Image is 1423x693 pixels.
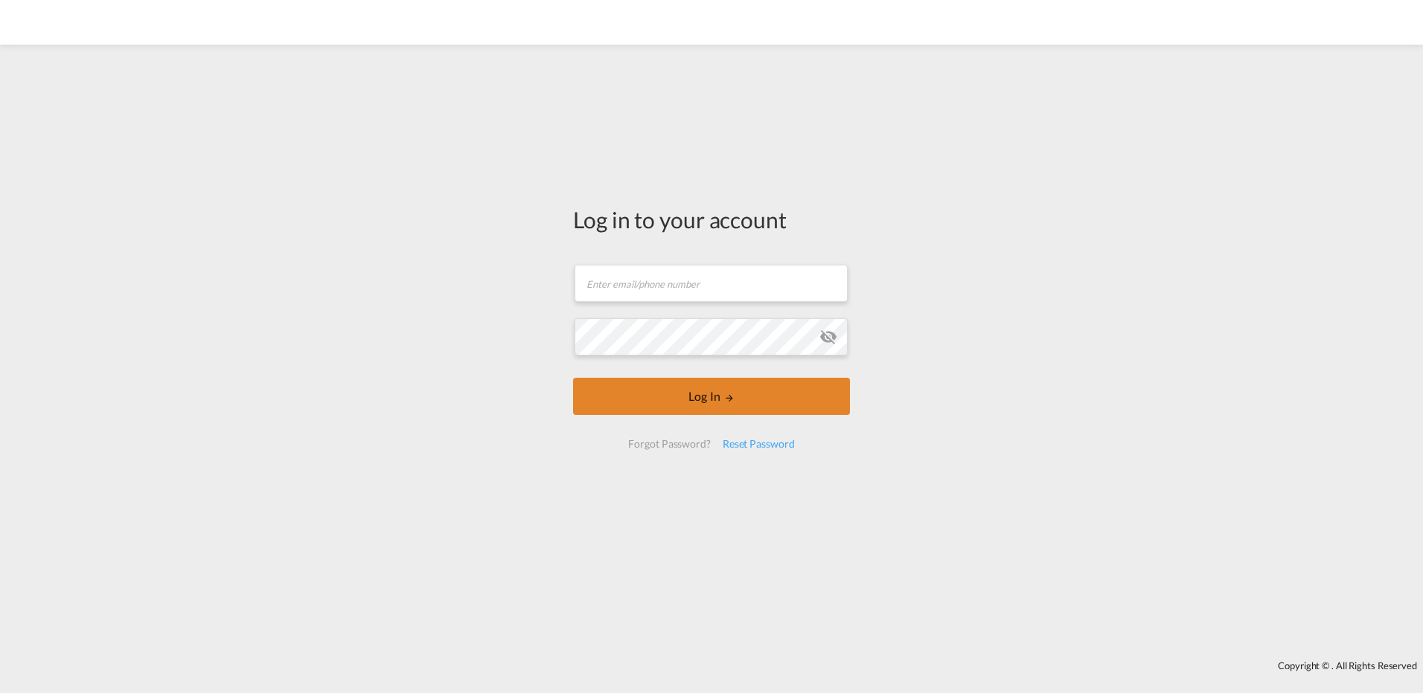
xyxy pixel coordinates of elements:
div: Forgot Password? [622,431,716,457]
input: Enter email/phone number [575,265,848,302]
div: Log in to your account [573,204,850,235]
button: LOGIN [573,378,850,415]
div: Reset Password [717,431,801,457]
md-icon: icon-eye-off [819,328,837,346]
